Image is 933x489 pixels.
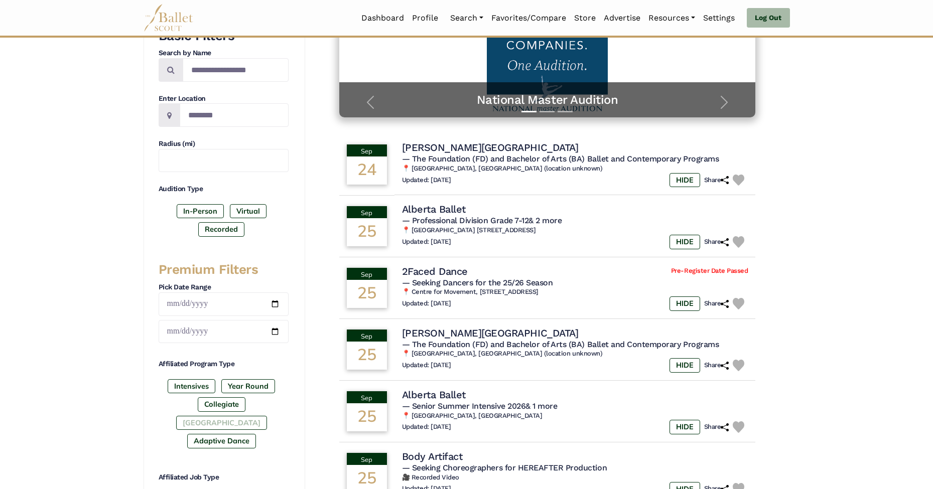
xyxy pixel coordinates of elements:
span: — Professional Division Grade 7-12 [402,216,562,225]
div: 25 [347,280,387,308]
h4: Pick Date Range [159,282,289,292]
label: HIDE [670,358,700,372]
h4: [PERSON_NAME][GEOGRAPHIC_DATA] [402,327,579,340]
h6: Share [704,423,729,431]
label: HIDE [670,296,700,310]
h6: Share [704,361,729,370]
div: Sep [347,330,387,342]
a: Search [446,8,487,29]
div: 24 [347,156,387,185]
span: Pre-Register Date Passed [671,267,748,275]
h6: Updated: [DATE] [402,361,451,370]
button: Slide 1 [521,106,537,117]
a: & 1 more [525,401,557,411]
h6: 📍 [GEOGRAPHIC_DATA], [GEOGRAPHIC_DATA] (location unknown) [402,165,748,173]
h4: Search by Name [159,48,289,58]
h4: 2Faced Dance [402,265,468,278]
h4: Body Artifact [402,450,463,463]
h4: Alberta Ballet [402,388,466,401]
h4: Audition Type [159,184,289,194]
button: Slide 3 [558,106,573,117]
label: Intensives [168,379,215,393]
label: HIDE [670,420,700,434]
span: — Seeking Dancers for the 25/26 Season [402,278,553,287]
a: National Master Audition [349,92,746,108]
h4: Alberta Ballet [402,203,466,216]
h4: [PERSON_NAME][GEOGRAPHIC_DATA] [402,141,579,154]
span: — Seeking Choreographers for HEREAFTER Production [402,463,607,472]
div: Sep [347,453,387,465]
h6: Share [704,238,729,246]
label: Year Round [221,379,275,393]
label: Collegiate [198,397,245,411]
h6: 📍 [GEOGRAPHIC_DATA], [GEOGRAPHIC_DATA] (location unknown) [402,350,748,358]
a: Log Out [747,8,789,28]
h6: 📍 [GEOGRAPHIC_DATA], [GEOGRAPHIC_DATA] [402,412,748,420]
input: Search by names... [183,58,289,82]
h6: 📍 [GEOGRAPHIC_DATA] [STREET_ADDRESS] [402,226,748,235]
h6: 📍 Centre for Movement, [STREET_ADDRESS] [402,288,748,296]
div: 25 [347,342,387,370]
div: Sep [347,268,387,280]
button: Slide 2 [540,106,555,117]
h6: Updated: [DATE] [402,423,451,431]
a: Advertise [600,8,644,29]
div: Sep [347,144,387,156]
h6: Share [704,299,729,308]
label: [GEOGRAPHIC_DATA] [176,416,267,430]
h6: Updated: [DATE] [402,176,451,185]
input: Location [180,103,289,127]
h6: Updated: [DATE] [402,299,451,308]
span: — The Foundation (FD) and Bachelor of Arts (BA) Ballet and Contemporary Programs [402,340,719,349]
h4: Radius (mi) [159,139,289,149]
a: Dashboard [357,8,408,29]
div: Sep [347,391,387,403]
h4: Affiliated Job Type [159,472,289,482]
div: Sep [347,206,387,218]
h4: Affiliated Program Type [159,359,289,369]
h6: 🎥 Recorded Video [402,473,748,482]
a: Resources [644,8,699,29]
h4: Enter Location [159,94,289,104]
span: — The Foundation (FD) and Bachelor of Arts (BA) Ballet and Contemporary Programs [402,154,719,164]
h6: Share [704,176,729,185]
span: — Senior Summer Intensive 2026 [402,401,558,411]
label: Recorded [198,222,244,236]
a: Settings [699,8,739,29]
a: Favorites/Compare [487,8,570,29]
a: Profile [408,8,442,29]
h6: Updated: [DATE] [402,238,451,246]
div: 25 [347,403,387,431]
div: 25 [347,218,387,246]
label: HIDE [670,235,700,249]
a: & 2 more [528,216,562,225]
label: Adaptive Dance [187,434,256,448]
label: HIDE [670,173,700,187]
h3: Premium Filters [159,261,289,278]
label: In-Person [177,204,224,218]
label: Virtual [230,204,266,218]
a: Store [570,8,600,29]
